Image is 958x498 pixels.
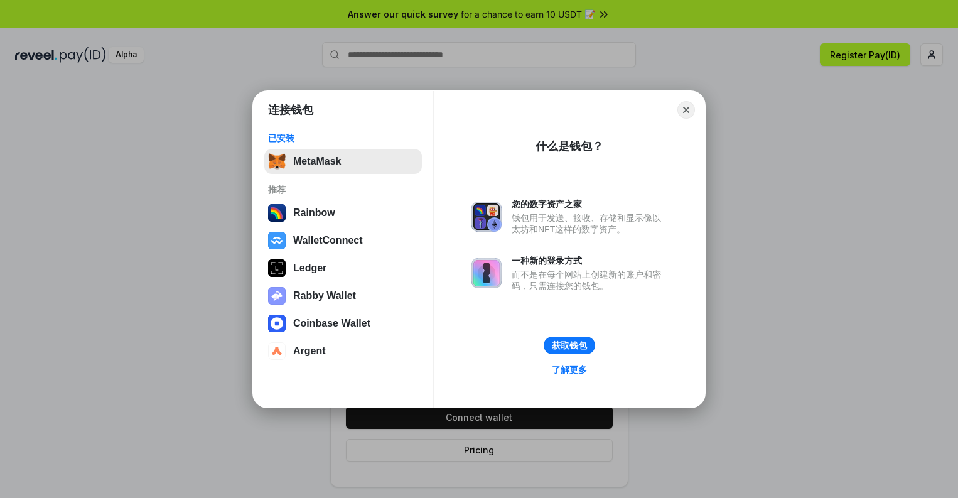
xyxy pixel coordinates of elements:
img: svg+xml,%3Csvg%20width%3D%2228%22%20height%3D%2228%22%20viewBox%3D%220%200%2028%2028%22%20fill%3D... [268,232,286,249]
div: Argent [293,345,326,357]
div: 获取钱包 [552,340,587,351]
button: 获取钱包 [544,337,595,354]
div: Rabby Wallet [293,290,356,301]
img: svg+xml,%3Csvg%20width%3D%22120%22%20height%3D%22120%22%20viewBox%3D%220%200%20120%20120%22%20fil... [268,204,286,222]
div: Coinbase Wallet [293,318,370,329]
button: Argent [264,338,422,364]
div: 了解更多 [552,364,587,376]
img: svg+xml,%3Csvg%20fill%3D%22none%22%20height%3D%2233%22%20viewBox%3D%220%200%2035%2033%22%20width%... [268,153,286,170]
img: svg+xml,%3Csvg%20xmlns%3D%22http%3A%2F%2Fwww.w3.org%2F2000%2Fsvg%22%20fill%3D%22none%22%20viewBox... [471,202,502,232]
div: 什么是钱包？ [536,139,603,154]
button: WalletConnect [264,228,422,253]
div: 钱包用于发送、接收、存储和显示像以太坊和NFT这样的数字资产。 [512,212,667,235]
div: 一种新的登录方式 [512,255,667,266]
button: Ledger [264,256,422,281]
button: Rabby Wallet [264,283,422,308]
div: 您的数字资产之家 [512,198,667,210]
img: svg+xml,%3Csvg%20xmlns%3D%22http%3A%2F%2Fwww.w3.org%2F2000%2Fsvg%22%20fill%3D%22none%22%20viewBox... [471,258,502,288]
img: svg+xml,%3Csvg%20width%3D%2228%22%20height%3D%2228%22%20viewBox%3D%220%200%2028%2028%22%20fill%3D... [268,342,286,360]
div: WalletConnect [293,235,363,246]
div: 已安装 [268,133,418,144]
img: svg+xml,%3Csvg%20xmlns%3D%22http%3A%2F%2Fwww.w3.org%2F2000%2Fsvg%22%20width%3D%2228%22%20height%3... [268,259,286,277]
h1: 连接钱包 [268,102,313,117]
button: Close [677,101,695,119]
button: MetaMask [264,149,422,174]
button: Coinbase Wallet [264,311,422,336]
img: svg+xml,%3Csvg%20width%3D%2228%22%20height%3D%2228%22%20viewBox%3D%220%200%2028%2028%22%20fill%3D... [268,315,286,332]
div: Rainbow [293,207,335,219]
a: 了解更多 [544,362,595,378]
div: MetaMask [293,156,341,167]
div: 而不是在每个网站上创建新的账户和密码，只需连接您的钱包。 [512,269,667,291]
div: Ledger [293,263,326,274]
img: svg+xml,%3Csvg%20xmlns%3D%22http%3A%2F%2Fwww.w3.org%2F2000%2Fsvg%22%20fill%3D%22none%22%20viewBox... [268,287,286,305]
div: 推荐 [268,184,418,195]
button: Rainbow [264,200,422,225]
